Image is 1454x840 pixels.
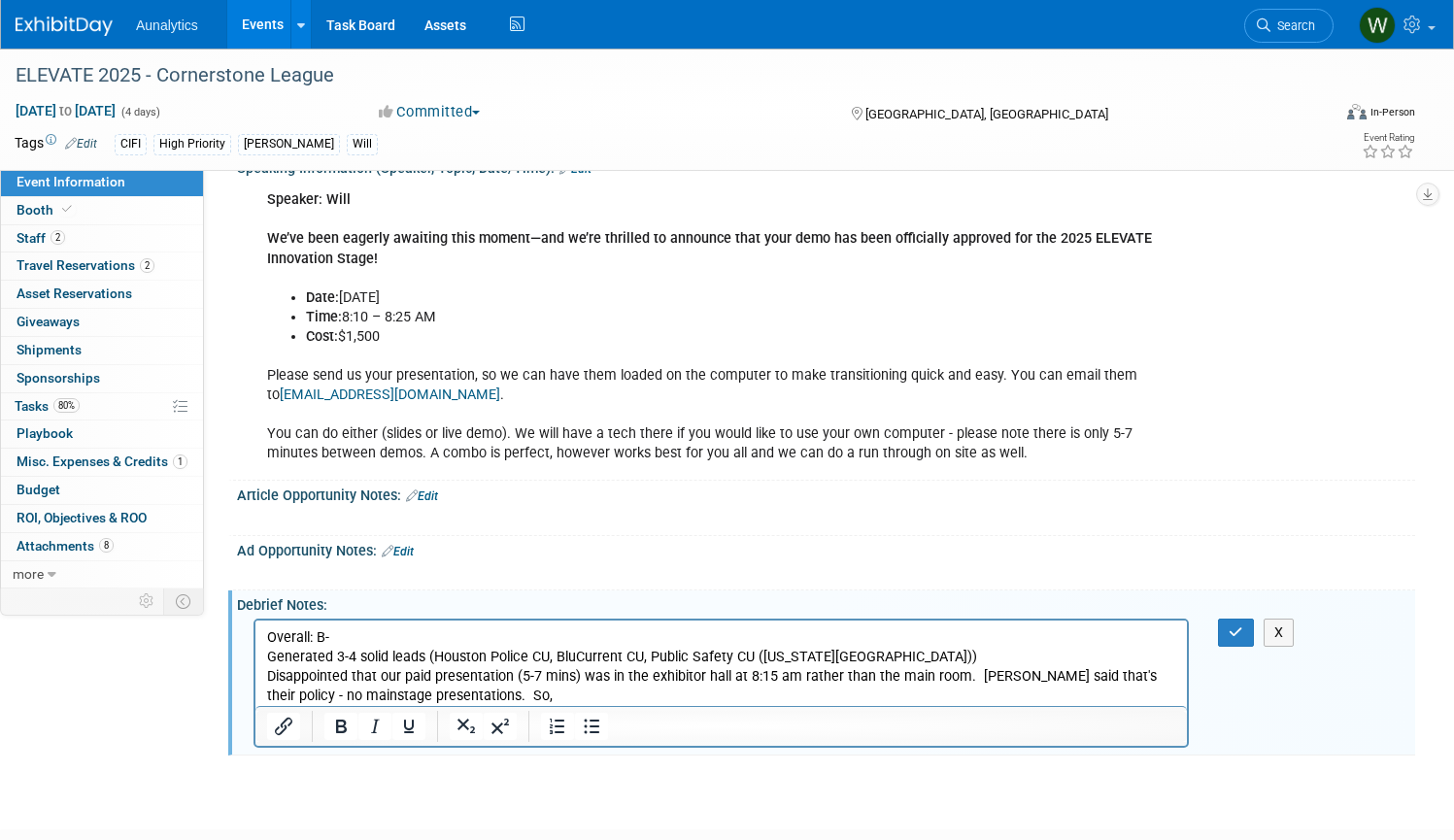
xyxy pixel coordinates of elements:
[65,137,97,151] a: Edit
[1,477,203,504] a: Budget
[1,197,203,224] a: Booth
[17,370,100,386] span: Sponsorships
[382,545,414,558] a: Edit
[306,327,1177,347] li: $1,500
[865,107,1108,121] span: [GEOGRAPHIC_DATA], [GEOGRAPHIC_DATA]
[541,713,574,740] button: Numbered list
[17,257,154,273] span: Travel Reservations
[267,713,300,740] button: Insert/edit link
[17,538,114,554] span: Attachments
[1347,104,1367,119] img: Format-Inperson.png
[1,337,203,364] a: Shipments
[1264,619,1295,647] button: X
[140,258,154,273] span: 2
[17,230,65,246] span: Staff
[1359,7,1396,44] img: Will Mayfield
[280,386,500,403] a: [EMAIL_ADDRESS][DOMAIN_NAME]
[130,588,164,614] td: Personalize Event Tab Strip
[358,713,391,740] button: Italic
[406,489,438,503] a: Edit
[1,449,203,476] a: Misc. Expenses & Credits1
[136,17,198,33] span: Aunalytics
[1,169,203,196] a: Event Information
[62,204,72,215] i: Booth reservation complete
[306,288,1177,308] li: [DATE]
[372,102,488,122] button: Committed
[164,588,204,614] td: Toggle Event Tabs
[15,133,97,155] td: Tags
[173,454,187,469] span: 1
[1,533,203,560] a: Attachments8
[17,482,60,497] span: Budget
[1362,133,1414,143] div: Event Rating
[1206,101,1415,130] div: Event Format
[484,713,517,740] button: Superscript
[392,713,425,740] button: Underline
[237,536,1415,561] div: Ad Opportunity Notes:
[1,281,203,308] a: Asset Reservations
[1244,9,1334,43] a: Search
[1270,18,1315,33] span: Search
[153,134,231,154] div: High Priority
[306,308,1177,327] li: 8:10 – 8:25 AM
[17,202,76,218] span: Booth
[15,398,80,414] span: Tasks
[1,365,203,392] a: Sponsorships
[1,252,203,280] a: Travel Reservations2
[17,454,187,469] span: Misc. Expenses & Credits
[1,393,203,420] a: Tasks80%
[306,328,338,345] b: Cost:
[306,309,342,325] b: Time:
[17,425,73,441] span: Playbook
[324,713,357,740] button: Bold
[1,309,203,336] a: Giveaways
[53,398,80,413] span: 80%
[347,134,378,154] div: Will
[17,314,80,329] span: Giveaways
[1,420,203,448] a: Playbook
[17,286,132,301] span: Asset Reservations
[238,134,340,154] div: [PERSON_NAME]
[254,181,1189,473] div: Please send us your presentation, so we can have them loaded on the computer to make transitionin...
[306,289,339,306] b: Date:
[13,566,44,582] span: more
[1,561,203,588] a: more
[17,174,125,189] span: Event Information
[51,230,65,245] span: 2
[255,621,1187,706] iframe: Rich Text Area
[237,481,1415,506] div: Article Opportunity Notes:
[267,191,351,208] b: Speaker: Will
[15,102,117,119] span: [DATE] [DATE]
[575,713,608,740] button: Bullet list
[119,106,160,118] span: (4 days)
[1,225,203,252] a: Staff2
[56,103,75,118] span: to
[9,58,1296,93] div: ELEVATE 2025 - Cornerstone League
[17,342,82,357] span: Shipments
[99,538,114,553] span: 8
[267,230,1152,266] b: We’ve been eagerly awaiting this moment—and we’re thrilled to announce that your demo has been of...
[237,590,1415,615] div: Debrief Notes:
[1,505,203,532] a: ROI, Objectives & ROO
[17,510,147,525] span: ROI, Objectives & ROO
[16,17,113,36] img: ExhibitDay
[450,713,483,740] button: Subscript
[1369,105,1415,119] div: In-Person
[115,134,147,154] div: CIFI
